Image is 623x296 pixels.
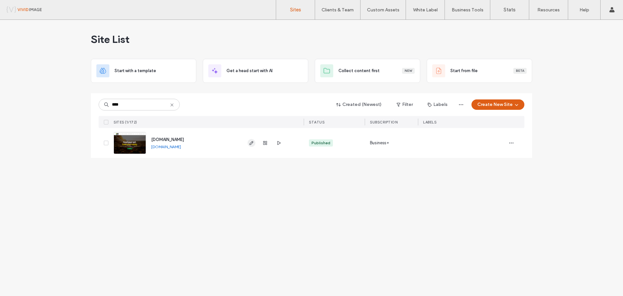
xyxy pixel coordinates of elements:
div: Start from fileBeta [427,59,532,83]
span: SITES (1/172) [114,120,137,124]
span: LABELS [423,120,436,124]
button: Labels [422,99,453,110]
button: Create New Site [471,99,524,110]
span: Business+ [370,140,389,146]
label: Stats [504,7,516,13]
span: Get a head start with AI [226,68,273,74]
span: Start from file [450,68,478,74]
div: New [402,68,415,74]
div: Start with a template [91,59,196,83]
span: Start with a template [115,68,156,74]
label: Resources [537,7,560,13]
div: Collect content firstNew [315,59,420,83]
span: Site List [91,33,129,46]
label: Custom Assets [367,7,399,13]
label: Help [580,7,589,13]
label: Clients & Team [322,7,354,13]
label: Sites [290,7,301,13]
span: SUBSCRIPTION [370,120,397,124]
div: Get a head start with AI [203,59,308,83]
div: Beta [513,68,527,74]
button: Created (Newest) [331,99,387,110]
button: Filter [390,99,419,110]
div: Published [311,140,330,146]
label: Business Tools [452,7,483,13]
span: Collect content first [338,68,380,74]
span: Help [15,5,28,10]
a: [DOMAIN_NAME] [151,144,181,149]
span: STATUS [309,120,324,124]
label: White Label [413,7,438,13]
a: [DOMAIN_NAME] [151,137,184,142]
